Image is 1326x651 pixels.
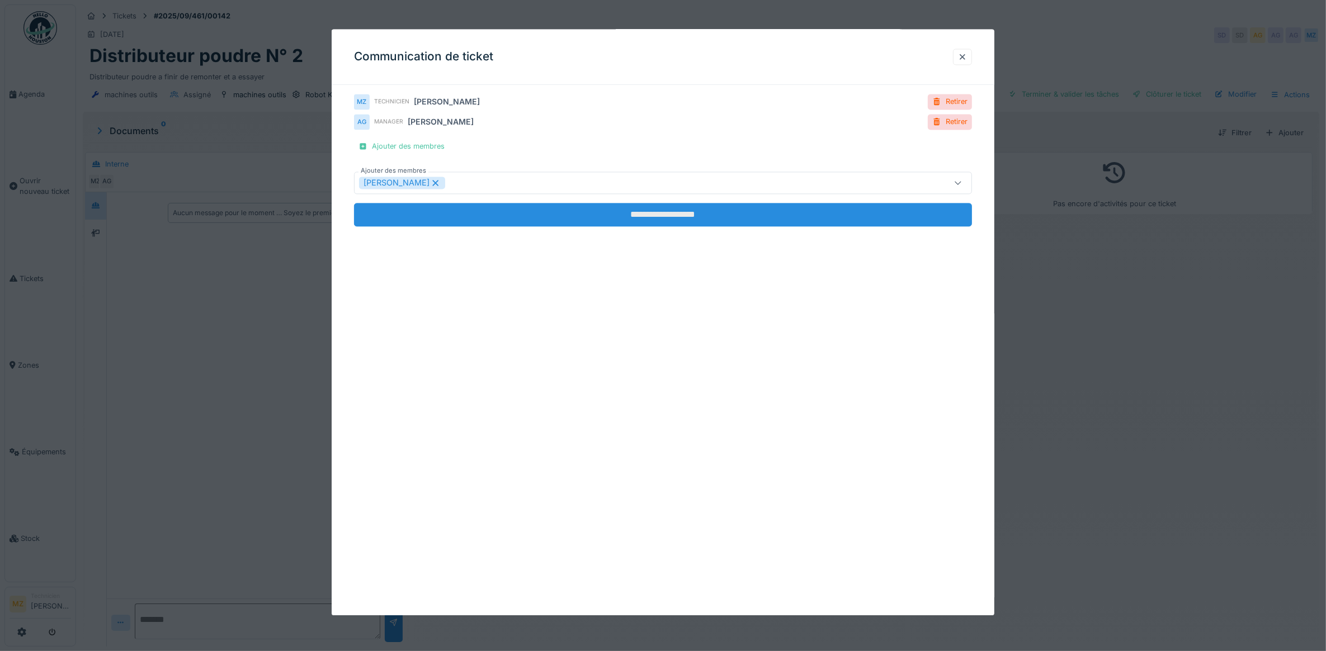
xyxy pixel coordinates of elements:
[354,114,370,130] div: AG
[374,98,409,106] div: Technicien
[354,94,370,110] div: MZ
[358,167,428,176] label: Ajouter des membres
[374,118,403,126] div: Manager
[359,177,445,189] div: [PERSON_NAME]
[354,139,449,154] div: Ajouter des membres
[354,50,493,64] h3: Communication de ticket
[408,116,474,128] div: [PERSON_NAME]
[928,115,972,130] div: Retirer
[414,96,480,108] div: [PERSON_NAME]
[928,94,972,110] div: Retirer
